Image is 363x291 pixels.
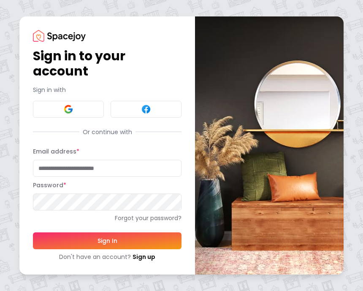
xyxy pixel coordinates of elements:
a: Forgot your password? [33,214,181,222]
img: Facebook signin [141,104,151,114]
img: Google signin [63,104,73,114]
label: Email address [33,147,79,156]
div: Don't have an account? [33,253,181,261]
img: Spacejoy Logo [33,30,86,41]
h1: Sign in to your account [33,48,181,79]
label: Password [33,181,66,189]
img: banner [195,16,344,274]
p: Sign in with [33,86,181,94]
button: Sign In [33,232,181,249]
span: Or continue with [79,128,135,136]
a: Sign up [133,253,155,261]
